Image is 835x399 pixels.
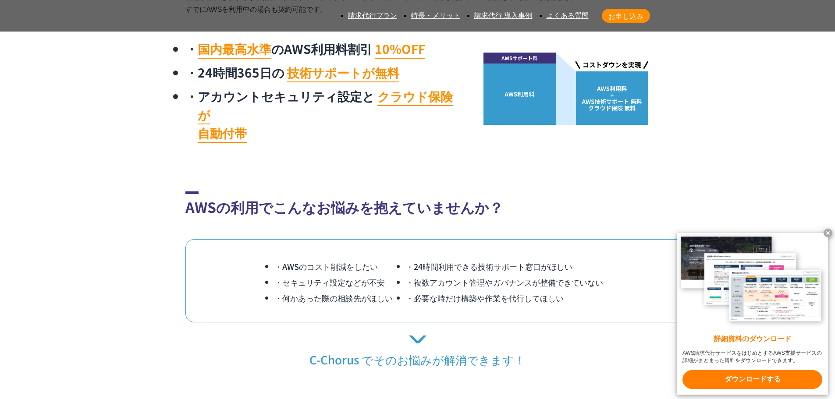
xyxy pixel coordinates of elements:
[677,233,828,395] a: 詳細資料のダウンロード AWS請求代行サービスをはじめとするAWS支援サービスの詳細がまとまった資料をダウンロードできます。 ダウンロードする
[185,87,462,142] li: アカウントセキュリティ設定と
[411,12,460,19] a: 特長・メリット
[474,12,532,19] a: 請求代行 導入事例
[602,9,650,23] a: お申し込み
[483,53,650,125] img: AWS請求代行で大幅な割引が実現できる仕組み
[406,258,603,274] li: ・24時間利用できる技術サポート窓口がほしい
[348,12,397,19] a: 請求代行プラン
[198,40,271,59] mark: 国内最高水準
[682,350,822,364] x-t: AWS請求代行サービスをはじめとするAWS支援サービスの詳細がまとまった資料をダウンロードできます。
[375,40,425,59] mark: 10%OFF
[185,335,650,367] p: C-Chorus でそのお悩みが解消できます！
[185,40,462,58] li: のAWS利用料割引
[274,290,406,306] li: ・何かあった際の相談先がほしい
[274,274,406,290] li: ・セキュリティ設定などが不安
[287,64,399,82] mark: 技術サポートが無料
[185,191,650,217] h2: AWSの利用でこんなお悩みを抱えていませんか？
[185,64,462,82] li: 24時間365日の
[406,274,603,290] li: ・複数アカウント管理やガバナンスが整備できていない
[406,290,603,306] li: ・必要な時だけ構築や作業を代行してほしい
[274,258,406,274] li: ・AWSのコスト削減をしたい
[682,334,822,344] x-t: 詳細資料のダウンロード
[547,12,589,19] a: よくある質問
[682,370,822,389] x-t: ダウンロードする
[602,11,650,21] span: お申し込み
[198,87,453,143] mark: クラウド保険が 自動付帯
